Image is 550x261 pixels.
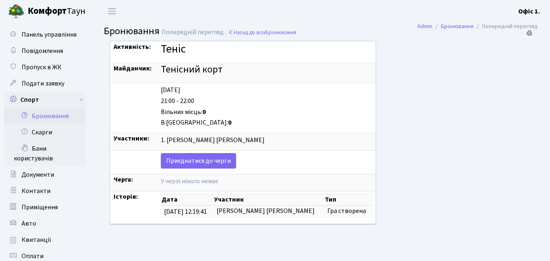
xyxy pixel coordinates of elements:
[228,29,296,36] a: Назад до всіхБронювання
[104,24,160,38] span: Бронювання
[405,18,550,35] nav: breadcrumb
[161,177,218,186] span: У черзі нікого немає
[327,206,366,215] span: Гра створена
[162,28,226,37] span: Попередній перегляд .
[4,232,85,248] a: Квитанції
[213,194,324,206] th: Участник
[4,215,85,232] a: Авто
[4,167,85,183] a: Документи
[8,3,24,20] img: logo.png
[22,46,63,55] span: Повідомлення
[4,124,85,140] a: Скарги
[213,206,324,218] td: [PERSON_NAME] [PERSON_NAME]
[161,136,372,145] div: 1. [PERSON_NAME] [PERSON_NAME]
[417,22,432,31] a: Admin
[22,186,50,195] span: Контакти
[161,153,236,169] a: Приєднатися до черги
[22,203,58,212] span: Приміщення
[22,79,64,88] span: Подати заявку
[161,118,372,127] div: В [GEOGRAPHIC_DATA]:
[228,118,232,127] b: 0
[4,92,85,108] a: Спорт
[161,206,213,218] td: [DATE] 12:19:41
[161,86,372,95] div: [DATE]
[473,22,538,31] li: Попередній перегляд
[4,108,85,124] a: Бронювання
[22,63,61,72] span: Пропуск в ЖК
[22,30,77,39] span: Панель управління
[4,43,85,59] a: Повідомлення
[202,107,206,116] b: 0
[161,194,213,206] th: Дата
[114,64,152,73] strong: Майданчик:
[4,26,85,43] a: Панель управління
[441,22,473,31] a: Бронювання
[4,140,85,167] a: Бани користувачів
[114,134,149,143] strong: Участники:
[102,4,122,18] button: Переключити навігацію
[4,183,85,199] a: Контакти
[28,4,67,18] b: Комфорт
[518,7,540,16] a: Офіс 1.
[22,252,44,261] span: Оплати
[161,42,372,56] h3: Теніс
[114,175,133,184] strong: Черга:
[161,97,372,106] div: 21:00 - 22:00
[4,59,85,75] a: Пропуск в ЖК
[4,75,85,92] a: Подати заявку
[4,199,85,215] a: Приміщення
[324,194,372,206] th: Тип
[28,4,85,18] span: Таун
[161,64,372,76] h4: Тенісний корт
[265,29,296,36] span: Бронювання
[114,192,138,201] strong: Історія:
[161,107,372,117] div: Вільних місць:
[22,219,36,228] span: Авто
[22,170,54,179] span: Документи
[114,42,151,51] strong: Активність:
[22,235,51,244] span: Квитанції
